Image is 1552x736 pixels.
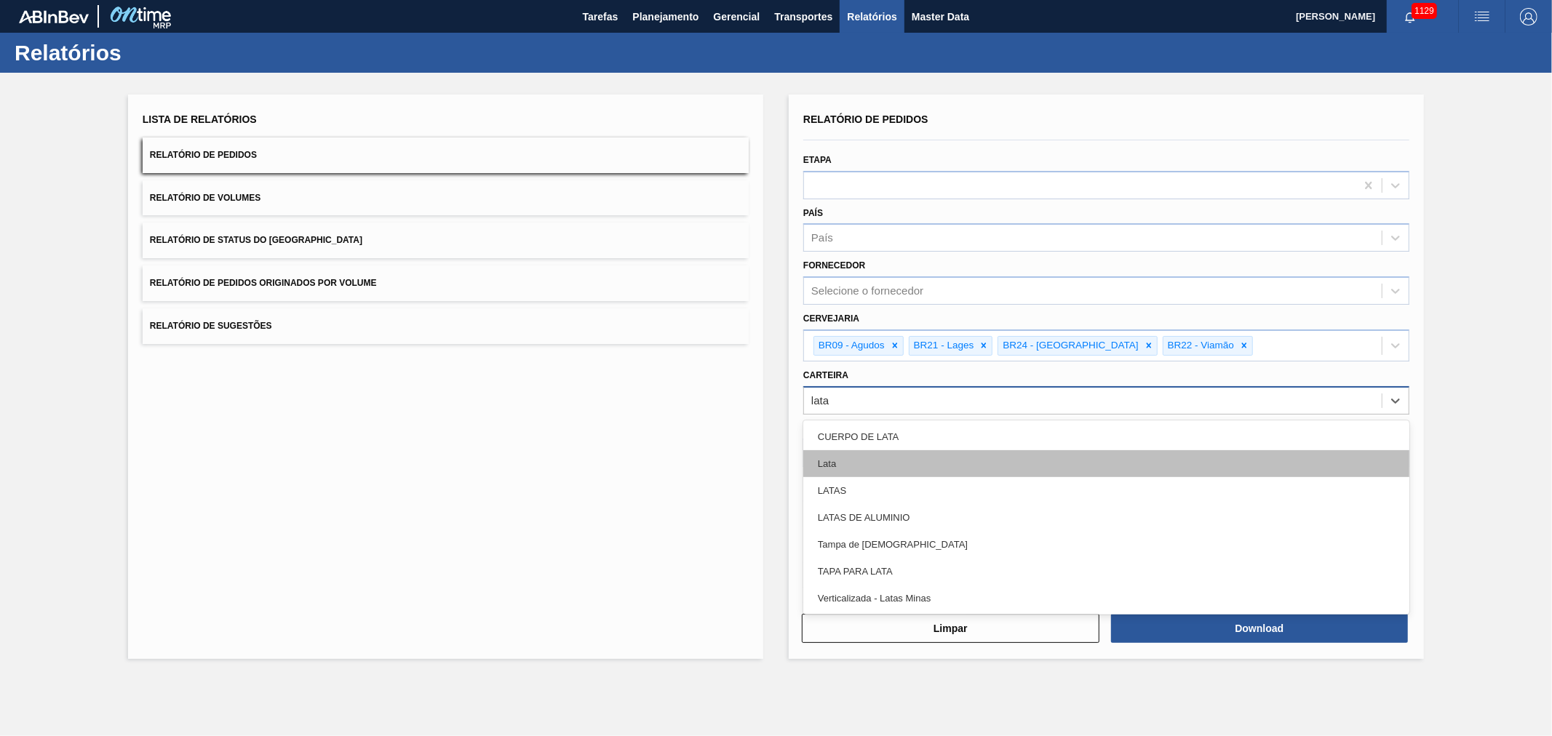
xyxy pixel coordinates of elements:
div: Tampa de [DEMOGRAPHIC_DATA] [803,531,1409,558]
div: Selecione o fornecedor [811,285,923,297]
button: Relatório de Pedidos [143,137,749,173]
span: Tarefas [583,8,618,25]
button: Relatório de Status do [GEOGRAPHIC_DATA] [143,223,749,258]
div: Lata [803,450,1409,477]
button: Relatório de Sugestões [143,308,749,344]
div: BR21 - Lages [910,337,976,355]
div: País [811,232,833,244]
button: Download [1111,614,1409,643]
div: LATAS DE ALUMINIO [803,504,1409,531]
div: BR24 - [GEOGRAPHIC_DATA] [998,337,1140,355]
span: Relatório de Pedidos [150,150,257,160]
div: TAPA PARA LATA [803,558,1409,585]
label: Etapa [803,155,832,165]
span: Planejamento [632,8,699,25]
div: CUERPO DE LATA [803,423,1409,450]
span: Relatório de Pedidos Originados por Volume [150,278,377,288]
label: País [803,208,823,218]
span: Lista de Relatórios [143,113,257,125]
button: Notificações [1387,7,1433,27]
span: Transportes [774,8,832,25]
span: Relatório de Pedidos [803,113,928,125]
img: TNhmsLtSVTkK8tSr43FrP2fwEKptu5GPRR3wAAAABJRU5ErkJggg== [19,10,89,23]
div: LATAS [803,477,1409,504]
span: Relatórios [847,8,896,25]
label: Carteira [803,370,848,380]
div: Verticalizada - Latas Minas [803,585,1409,612]
button: Relatório de Pedidos Originados por Volume [143,265,749,301]
img: Logout [1520,8,1537,25]
span: Relatório de Status do [GEOGRAPHIC_DATA] [150,235,362,245]
span: Gerencial [714,8,760,25]
span: 1129 [1412,3,1437,19]
div: BR09 - Agudos [814,337,887,355]
img: userActions [1473,8,1491,25]
span: Relatório de Sugestões [150,321,272,331]
span: Master Data [912,8,969,25]
button: Limpar [802,614,1099,643]
div: BR22 - Viamão [1163,337,1236,355]
span: Relatório de Volumes [150,193,260,203]
label: Cervejaria [803,313,859,324]
h1: Relatórios [15,44,273,61]
label: Fornecedor [803,260,865,271]
button: Relatório de Volumes [143,180,749,216]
